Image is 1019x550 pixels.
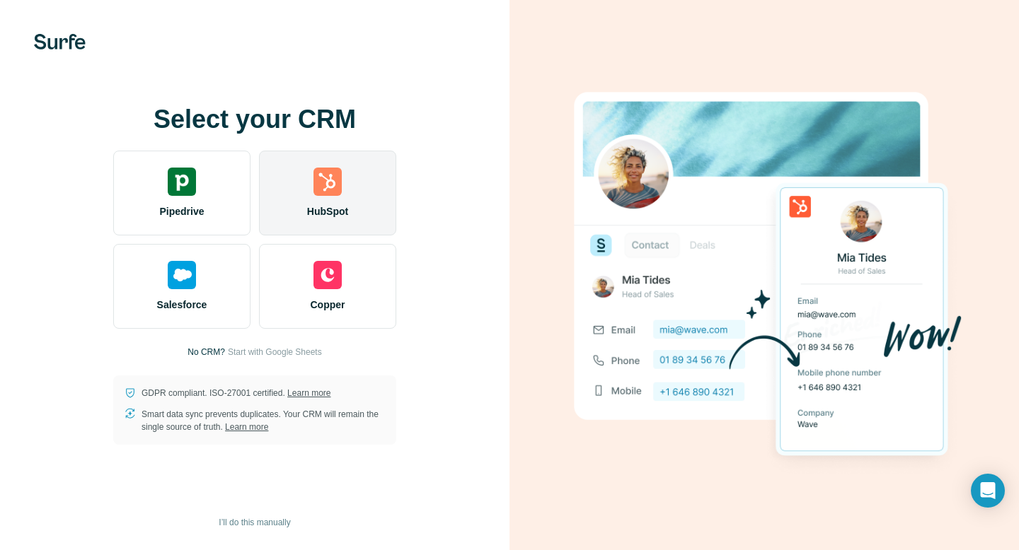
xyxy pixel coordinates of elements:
[113,105,396,134] h1: Select your CRM
[566,70,962,480] img: HUBSPOT image
[219,516,290,529] span: I’ll do this manually
[228,346,322,358] button: Start with Google Sheets
[188,346,225,358] p: No CRM?
[225,422,268,432] a: Learn more
[142,408,385,433] p: Smart data sync prevents duplicates. Your CRM will remain the single source of truth.
[157,298,207,312] span: Salesforce
[971,474,1005,508] div: Open Intercom Messenger
[168,261,196,289] img: salesforce's logo
[313,168,342,196] img: hubspot's logo
[34,34,86,49] img: Surfe's logo
[313,261,342,289] img: copper's logo
[307,204,348,218] span: HubSpot
[159,204,204,218] span: Pipedrive
[168,168,196,196] img: pipedrive's logo
[287,388,330,398] a: Learn more
[142,387,330,399] p: GDPR compliant. ISO-27001 certified.
[209,512,300,533] button: I’ll do this manually
[311,298,345,312] span: Copper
